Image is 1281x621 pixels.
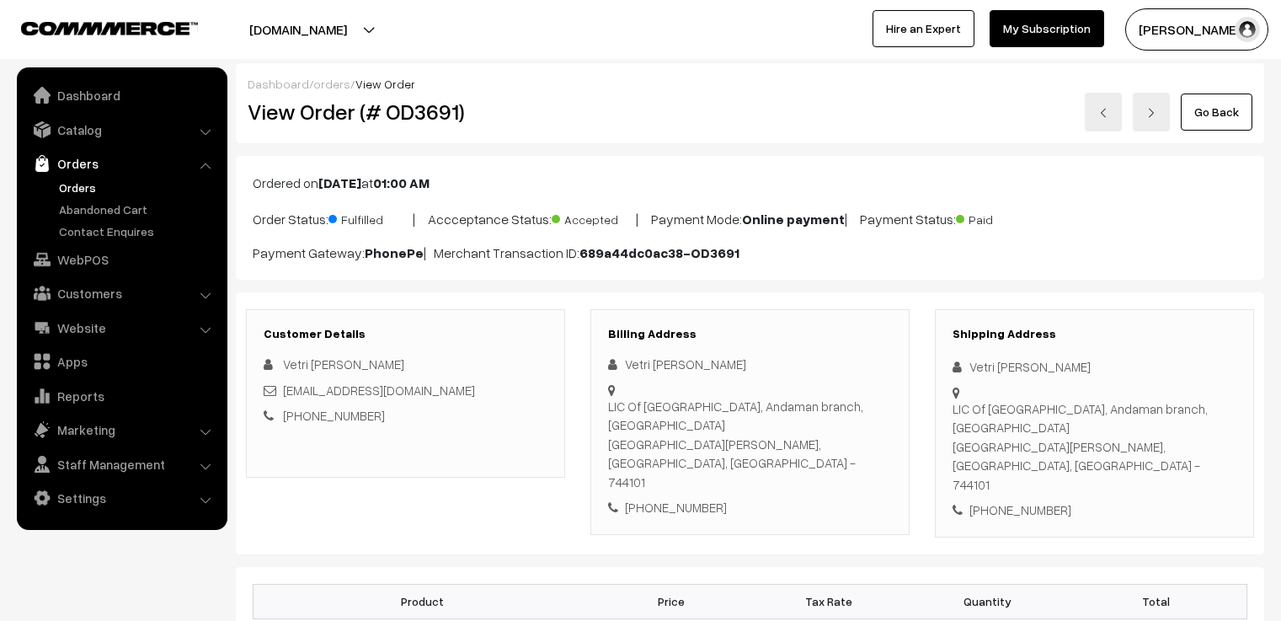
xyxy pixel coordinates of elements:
h3: Billing Address [608,327,892,341]
b: 689a44dc0ac38-OD3691 [579,244,739,261]
div: Vetri [PERSON_NAME] [953,357,1236,377]
a: orders [313,77,350,91]
button: [PERSON_NAME] C [1125,8,1268,51]
a: Customers [21,278,222,308]
div: Vetri [PERSON_NAME] [608,355,892,374]
a: Reports [21,381,222,411]
b: 01:00 AM [373,174,430,191]
a: [EMAIL_ADDRESS][DOMAIN_NAME] [283,383,475,398]
th: Product [254,584,592,618]
a: COMMMERCE [21,17,168,37]
th: Total [1066,584,1247,618]
a: Catalog [21,115,222,145]
h2: View Order (# OD3691) [248,99,566,125]
a: Website [21,313,222,343]
div: [PHONE_NUMBER] [608,498,892,517]
h3: Customer Details [264,327,547,341]
span: Accepted [552,206,636,228]
span: Fulfilled [328,206,413,228]
a: WebPOS [21,244,222,275]
span: Vetri [PERSON_NAME] [283,356,404,372]
img: user [1235,17,1260,42]
b: [DATE] [318,174,361,191]
div: / / [248,75,1252,93]
button: [DOMAIN_NAME] [190,8,406,51]
b: PhonePe [365,244,424,261]
a: Orders [21,148,222,179]
a: Contact Enquires [55,222,222,240]
p: Order Status: | Accceptance Status: | Payment Mode: | Payment Status: [253,206,1247,229]
p: Payment Gateway: | Merchant Transaction ID: [253,243,1247,263]
span: View Order [355,77,415,91]
a: Dashboard [21,80,222,110]
img: right-arrow.png [1146,108,1156,118]
a: My Subscription [990,10,1104,47]
th: Quantity [908,584,1066,618]
a: Apps [21,346,222,377]
a: Dashboard [248,77,309,91]
a: Go Back [1181,94,1252,131]
img: left-arrow.png [1098,108,1108,118]
p: Ordered on at [253,173,1247,193]
h3: Shipping Address [953,327,1236,341]
span: Paid [956,206,1040,228]
b: Online payment [742,211,845,228]
a: [PHONE_NUMBER] [283,408,385,423]
img: COMMMERCE [21,22,198,35]
a: Orders [55,179,222,196]
a: Abandoned Cart [55,201,222,218]
div: LIC Of [GEOGRAPHIC_DATA], Andaman branch, [GEOGRAPHIC_DATA] [GEOGRAPHIC_DATA][PERSON_NAME], [GEOG... [608,397,892,492]
th: Tax Rate [750,584,908,618]
a: Staff Management [21,449,222,479]
div: [PHONE_NUMBER] [953,501,1236,520]
a: Settings [21,483,222,513]
th: Price [592,584,750,618]
a: Hire an Expert [873,10,974,47]
div: LIC Of [GEOGRAPHIC_DATA], Andaman branch, [GEOGRAPHIC_DATA] [GEOGRAPHIC_DATA][PERSON_NAME], [GEOG... [953,399,1236,495]
a: Marketing [21,415,222,445]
